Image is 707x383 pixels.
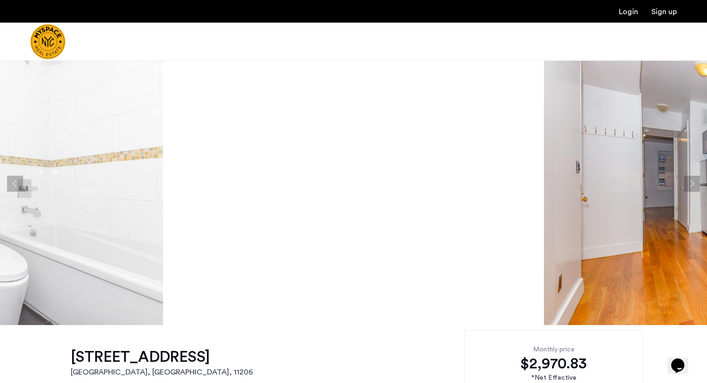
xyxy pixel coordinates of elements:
[71,348,253,367] h1: [STREET_ADDRESS]
[667,345,698,374] iframe: chat widget
[30,24,66,59] img: logo
[30,24,66,59] a: Cazamio Logo
[167,42,540,325] iframe: 11 Humbolt Street - 2L
[479,354,628,373] div: $2,970.83
[479,373,628,383] div: *Net Effective
[479,345,628,354] div: Monthly price
[71,348,253,378] a: [STREET_ADDRESS][GEOGRAPHIC_DATA], [GEOGRAPHIC_DATA], 11206
[651,8,677,16] a: Registration
[7,176,23,192] button: Previous apartment
[71,367,253,378] h2: [GEOGRAPHIC_DATA], [GEOGRAPHIC_DATA] , 11206
[619,8,638,16] a: Login
[684,176,700,192] button: Next apartment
